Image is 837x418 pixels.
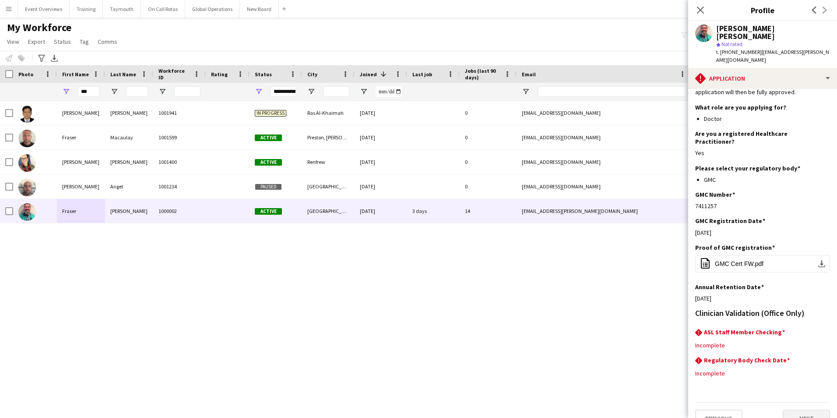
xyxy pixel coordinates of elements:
[18,154,36,172] img: Fraser Scott Walker
[50,36,74,47] a: Status
[695,217,765,225] h3: GMC Registration Date
[695,341,830,349] div: Incomplete
[110,88,118,96] button: Open Filter Menu
[465,67,501,81] span: Jobs (last 90 days)
[704,356,790,364] h3: Regulatory Body Check Date
[302,199,355,223] div: [GEOGRAPHIC_DATA]
[715,260,763,267] span: GMC Cert FW.pdf
[57,150,105,174] div: [PERSON_NAME]
[695,191,735,198] h3: GMC Number
[688,68,837,89] div: Application
[57,174,105,198] div: [PERSON_NAME]
[57,125,105,149] div: Fraser
[7,38,19,46] span: View
[302,125,355,149] div: Preston, [PERSON_NAME] and [PERSON_NAME], [GEOGRAPHIC_DATA]
[240,0,279,18] button: New Board
[716,25,830,40] div: [PERSON_NAME] [PERSON_NAME]
[695,255,830,273] button: GMC Cert FW.pdf
[4,36,23,47] a: View
[255,71,272,78] span: Status
[158,88,166,96] button: Open Filter Menu
[302,101,355,125] div: Ras Al-Khaimah
[141,0,185,18] button: On Call Rotas
[412,71,432,78] span: Last job
[407,199,460,223] div: 3 days
[695,244,775,252] h3: Proof of GMC registration
[28,38,45,46] span: Export
[255,135,282,141] span: Active
[105,150,153,174] div: [PERSON_NAME]
[522,88,530,96] button: Open Filter Menu
[57,101,105,125] div: [PERSON_NAME]
[721,41,742,47] span: Not rated
[185,0,240,18] button: Global Operations
[18,179,36,196] img: Frankie Angel
[57,199,105,223] div: Fraser
[460,150,517,174] div: 0
[695,294,830,302] div: [DATE]
[174,86,200,97] input: Workforce ID Filter Input
[695,202,830,210] div: 7411257
[153,174,206,198] div: 1001234
[360,88,368,96] button: Open Filter Menu
[376,86,402,97] input: Joined Filter Input
[158,67,190,81] span: Workforce ID
[704,328,785,336] h3: ASL Staff Member Checking
[103,0,141,18] button: Taymouth
[538,86,686,97] input: Email Filter Input
[7,21,71,34] span: My Workforce
[70,0,103,18] button: Training
[255,159,282,166] span: Active
[98,38,117,46] span: Comms
[78,86,100,97] input: First Name Filter Input
[80,38,89,46] span: Tag
[522,71,536,78] span: Email
[355,199,407,223] div: [DATE]
[517,150,692,174] div: [EMAIL_ADDRESS][DOMAIN_NAME]
[255,110,286,117] span: In progress
[307,88,315,96] button: Open Filter Menu
[716,49,762,55] span: t. [PHONE_NUMBER]
[255,184,282,190] span: Paused
[18,71,33,78] span: Photo
[517,101,692,125] div: [EMAIL_ADDRESS][DOMAIN_NAME]
[704,115,830,123] li: Doctor
[695,103,786,111] h3: What role are you applying for?
[695,369,830,377] div: Incomplete
[153,199,206,223] div: 1000002
[153,150,206,174] div: 1001400
[716,49,829,63] span: | [EMAIL_ADDRESS][PERSON_NAME][DOMAIN_NAME]
[460,125,517,149] div: 0
[360,71,377,78] span: Joined
[460,199,517,223] div: 14
[255,88,263,96] button: Open Filter Menu
[94,36,121,47] a: Comms
[105,199,153,223] div: [PERSON_NAME]
[36,53,47,64] app-action-btn: Advanced filters
[704,176,830,184] li: GMC
[695,130,823,145] h3: Are you a registered Healthcare Practitioner?
[105,174,153,198] div: Angel
[302,174,355,198] div: [GEOGRAPHIC_DATA]
[153,125,206,149] div: 1001599
[695,164,800,172] h3: Please select your regulatory body
[49,53,60,64] app-action-btn: Export XLSX
[517,125,692,149] div: [EMAIL_ADDRESS][DOMAIN_NAME]
[460,101,517,125] div: 0
[25,36,49,47] a: Export
[688,4,837,16] h3: Profile
[105,101,153,125] div: [PERSON_NAME]
[18,130,36,147] img: Fraser Macaulay
[54,38,71,46] span: Status
[105,125,153,149] div: Macaulay
[62,71,89,78] span: First Name
[126,86,148,97] input: Last Name Filter Input
[695,229,830,237] div: [DATE]
[517,199,692,223] div: [EMAIL_ADDRESS][PERSON_NAME][DOMAIN_NAME]
[307,71,317,78] span: City
[355,125,407,149] div: [DATE]
[62,88,70,96] button: Open Filter Menu
[76,36,92,47] a: Tag
[355,150,407,174] div: [DATE]
[355,174,407,198] div: [DATE]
